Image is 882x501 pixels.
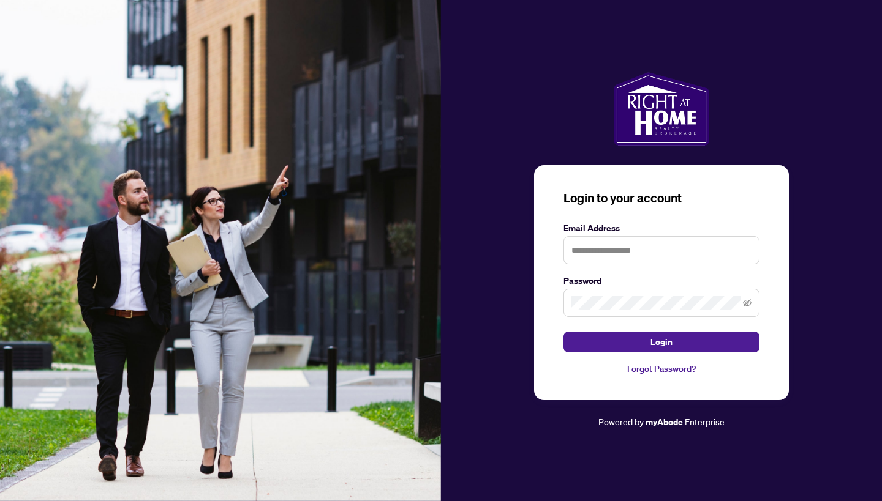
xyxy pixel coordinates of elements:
span: Login [650,332,673,352]
span: Enterprise [685,416,725,427]
button: Login [563,332,759,352]
span: eye-invisible [743,299,752,307]
label: Email Address [563,221,759,235]
h3: Login to your account [563,190,759,207]
a: Forgot Password? [563,362,759,376]
label: Password [563,274,759,288]
a: myAbode [646,415,683,429]
span: Powered by [598,416,644,427]
img: ma-logo [614,72,709,146]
